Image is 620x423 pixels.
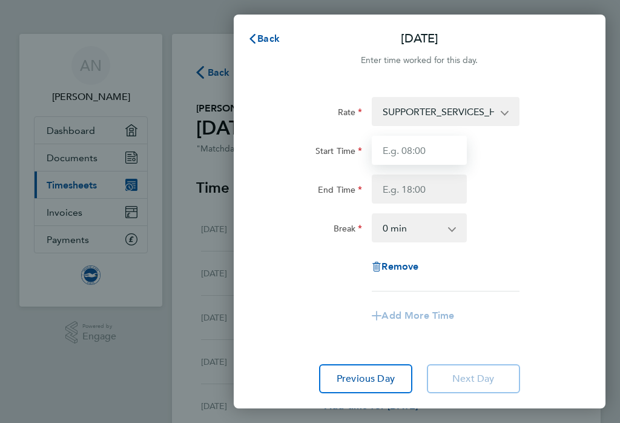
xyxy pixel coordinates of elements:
[257,33,280,44] span: Back
[401,30,438,47] p: [DATE]
[372,262,418,271] button: Remove
[372,136,467,165] input: E.g. 08:00
[337,373,395,385] span: Previous Day
[334,223,363,238] label: Break
[319,364,412,393] button: Previous Day
[236,27,292,51] button: Back
[315,145,363,160] label: Start Time
[338,107,363,121] label: Rate
[381,261,418,272] span: Remove
[234,53,605,68] div: Enter time worked for this day.
[318,184,362,199] label: End Time
[372,175,467,204] input: E.g. 18:00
